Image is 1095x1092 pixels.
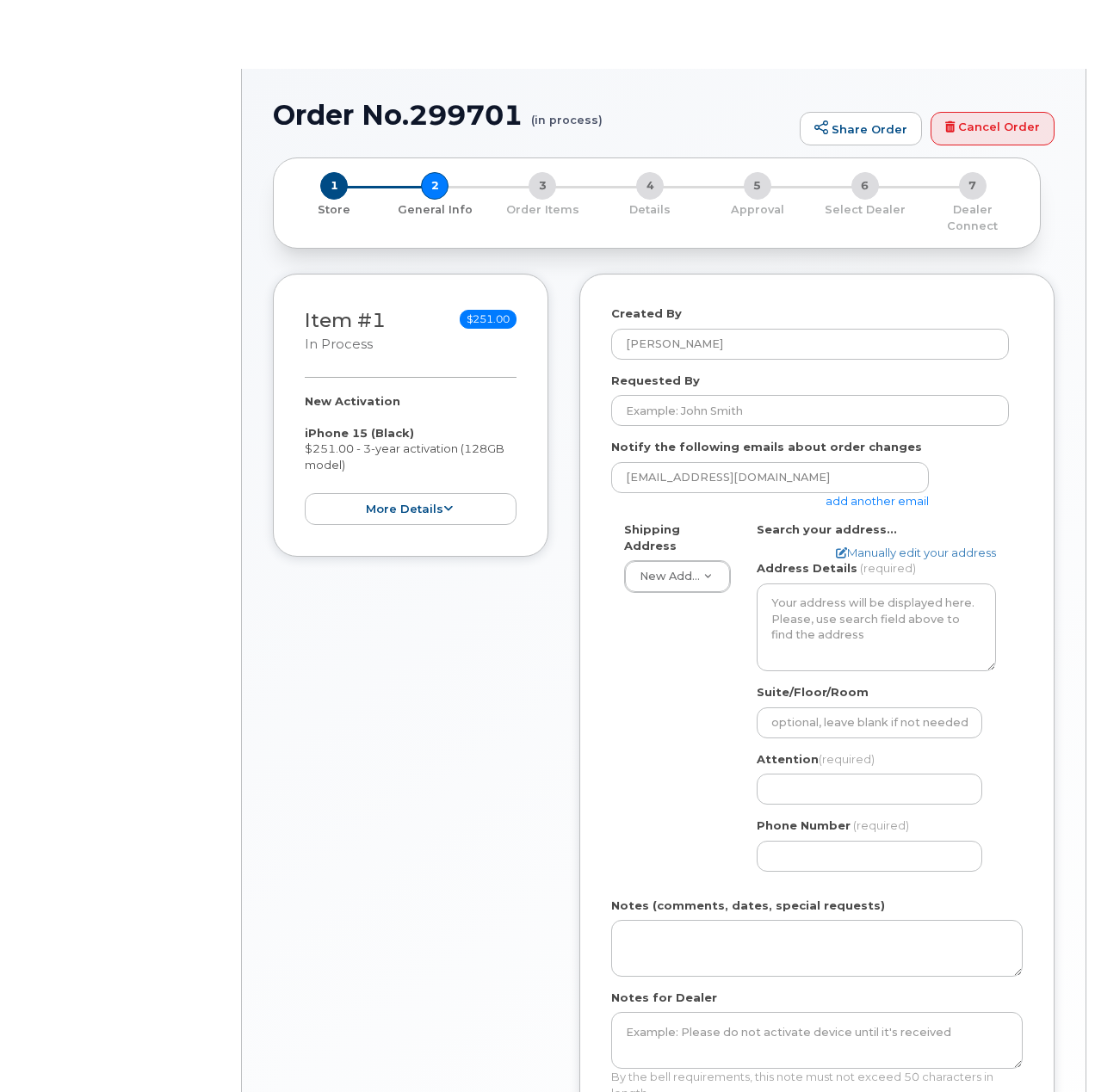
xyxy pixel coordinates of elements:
[611,395,1009,426] input: Example: John Smith
[757,560,857,577] label: Address Details
[305,336,373,352] small: in process
[826,494,929,508] a: add another email
[611,462,929,493] input: Example: john@appleseed.com
[611,373,700,389] label: Requested By
[931,112,1055,146] a: Cancel Order
[305,426,414,440] strong: iPhone 15 (Black)
[305,310,386,354] h3: Item #1
[611,439,922,455] label: Notify the following emails about order changes
[305,393,517,526] div: $251.00 - 3-year activation (128GB model)
[611,990,717,1006] label: Notes for Dealer
[757,521,897,538] label: Search your address...
[305,394,400,408] strong: New Activation
[320,172,348,200] span: 1
[853,818,909,832] span: (required)
[624,521,731,553] label: Shipping Address
[294,202,374,218] p: Store
[625,561,730,592] a: New Address
[640,570,716,583] span: New Address
[611,305,682,322] label: Created By
[757,684,869,700] label: Suite/Floor/Room
[757,817,851,834] label: Phone Number
[288,200,381,218] a: 1 Store
[757,751,875,768] label: Attention
[757,707,982,738] input: optional, leave blank if not needed
[531,100,603,126] small: (in process)
[460,310,517,329] span: $251.00
[860,561,916,575] span: (required)
[836,545,996,561] a: Manually edit your address
[819,752,875,766] span: (required)
[800,112,922,146] a: Share Order
[273,100,791,130] h1: Order No.299701
[611,898,885,914] label: Notes (comments, dates, special requests)
[305,493,517,525] button: more details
